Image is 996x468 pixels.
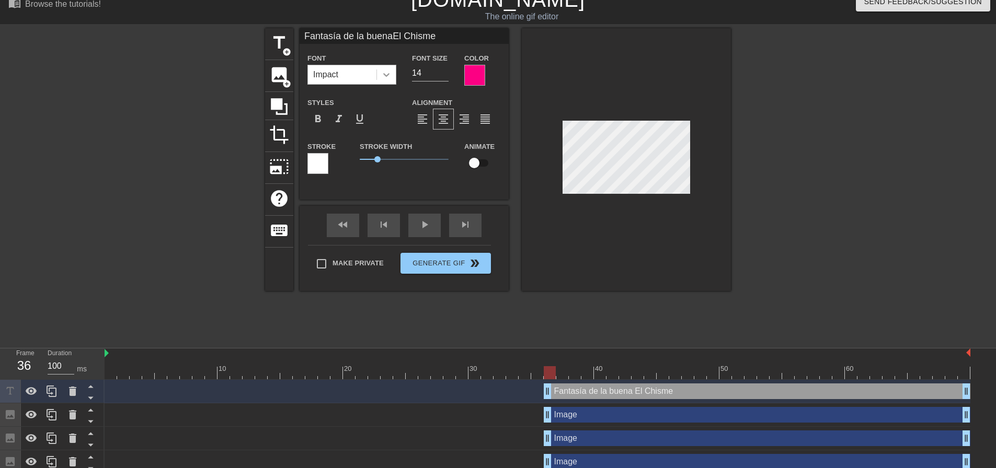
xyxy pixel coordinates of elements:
[307,53,326,64] label: Font
[437,113,450,125] span: format_align_center
[219,364,228,374] div: 10
[353,113,366,125] span: format_underline
[470,364,479,374] div: 30
[307,142,336,152] label: Stroke
[595,364,604,374] div: 40
[360,142,412,152] label: Stroke Width
[961,409,971,420] span: drag_handle
[464,142,495,152] label: Animate
[846,364,855,374] div: 60
[412,98,452,108] label: Alignment
[542,457,553,467] span: drag_handle
[269,157,289,177] span: photo_size_select_large
[344,364,353,374] div: 20
[337,10,706,23] div: The online gif editor
[8,348,40,379] div: Frame
[269,220,289,240] span: keyboard
[307,98,334,108] label: Styles
[48,350,72,357] label: Duration
[418,218,431,231] span: play_arrow
[333,113,345,125] span: format_italic
[961,433,971,443] span: drag_handle
[459,218,472,231] span: skip_next
[337,218,349,231] span: fast_rewind
[458,113,471,125] span: format_align_right
[282,79,291,88] span: add_circle
[377,218,390,231] span: skip_previous
[405,257,487,270] span: Generate Gif
[400,253,491,274] button: Generate Gif
[966,348,970,357] img: bound-end.png
[412,53,448,64] label: Font Size
[269,33,289,53] span: title
[282,48,291,56] span: add_circle
[269,125,289,145] span: crop
[313,68,338,81] div: Impact
[77,364,87,375] div: ms
[416,113,429,125] span: format_align_left
[269,189,289,208] span: help
[961,386,971,396] span: drag_handle
[333,258,384,268] span: Make Private
[961,457,971,467] span: drag_handle
[464,53,489,64] label: Color
[542,433,553,443] span: drag_handle
[16,356,32,375] div: 36
[479,113,491,125] span: format_align_justify
[468,257,481,270] span: double_arrow
[542,386,553,396] span: drag_handle
[269,65,289,85] span: image
[542,409,553,420] span: drag_handle
[312,113,324,125] span: format_bold
[720,364,730,374] div: 50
